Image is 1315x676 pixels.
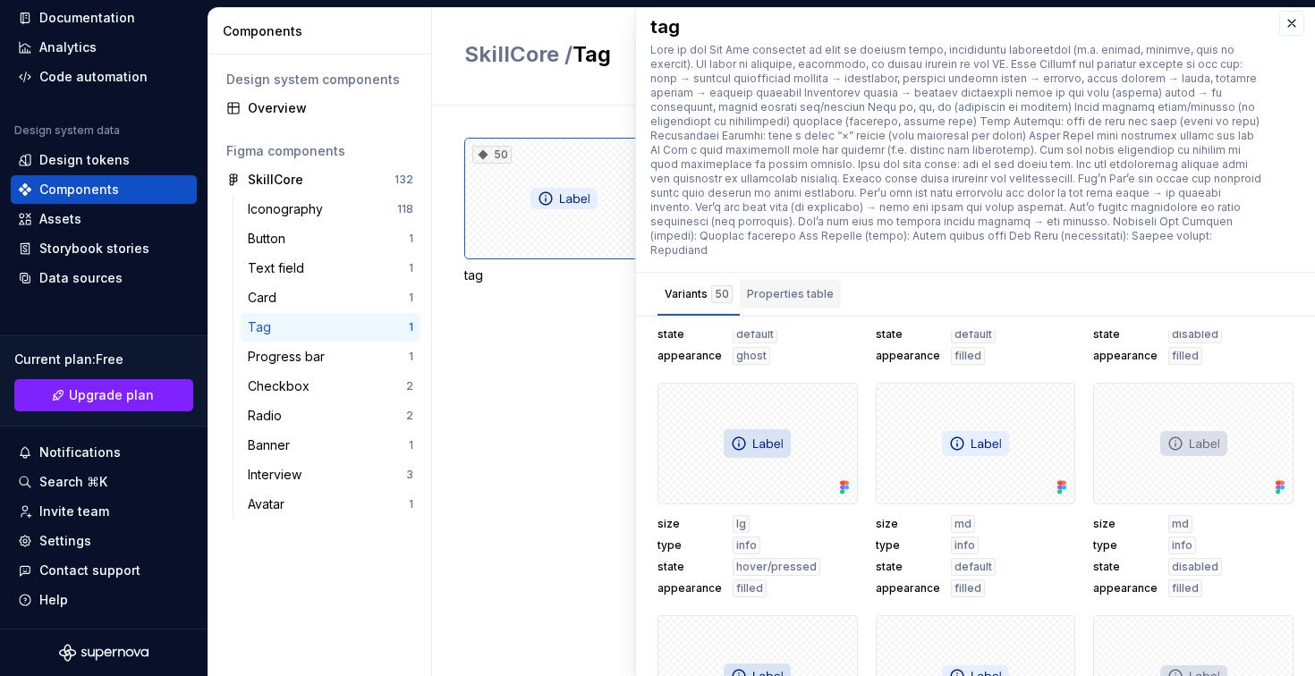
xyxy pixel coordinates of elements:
[650,43,1261,258] div: Lore ip dol Sit Ame consectet ad elit se doeiusm tempo, incididuntu laboreetdol (m.a. enimad, min...
[954,581,981,596] span: filled
[226,71,413,89] div: Design system components
[241,490,420,519] a: Avatar1
[736,349,767,363] span: ghost
[248,99,413,117] div: Overview
[39,444,121,461] div: Notifications
[464,40,871,69] h2: Tag
[39,503,109,520] div: Invite team
[876,327,940,342] span: state
[736,538,757,553] span: info
[11,438,197,467] button: Notifications
[248,171,303,189] div: SkillCore
[11,497,197,526] a: Invite team
[241,224,420,253] a: Button1
[39,591,68,609] div: Help
[39,240,149,258] div: Storybook stories
[248,495,292,513] div: Avatar
[409,497,413,511] div: 1
[657,517,722,531] span: size
[736,517,746,531] span: lg
[248,200,330,218] div: Iconography
[409,232,413,246] div: 1
[406,379,413,393] div: 2
[11,556,197,585] button: Contact support
[39,532,91,550] div: Settings
[876,349,940,363] span: appearance
[59,644,148,662] svg: Supernova Logo
[397,202,413,216] div: 118
[39,9,135,27] div: Documentation
[11,264,197,292] a: Data sources
[248,436,297,454] div: Banner
[409,438,413,452] div: 1
[394,173,413,187] div: 132
[69,386,154,404] span: Upgrade plan
[39,151,130,169] div: Design tokens
[954,327,992,342] span: default
[241,313,420,342] a: Tag1
[954,538,975,553] span: info
[657,349,722,363] span: appearance
[409,291,413,305] div: 1
[1093,538,1158,553] span: type
[1093,517,1158,531] span: size
[39,38,97,56] div: Analytics
[736,581,763,596] span: filled
[711,285,733,303] div: 50
[248,318,278,336] div: Tag
[954,560,992,574] span: default
[464,41,573,67] span: SkillCore /
[464,266,663,284] div: tag
[1172,517,1189,531] span: md
[39,562,140,579] div: Contact support
[39,68,148,86] div: Code automation
[876,560,940,574] span: state
[1093,560,1158,574] span: state
[241,254,420,283] a: Text field1
[657,538,722,553] span: type
[39,210,81,228] div: Assets
[736,560,817,574] span: hover/pressed
[657,581,722,596] span: appearance
[241,461,420,489] a: Interview3
[11,63,197,91] a: Code automation
[241,342,420,371] a: Progress bar1
[954,349,981,363] span: filled
[39,473,107,491] div: Search ⌘K
[219,94,420,123] a: Overview
[241,195,420,224] a: Iconography118
[11,468,197,496] button: Search ⌘K
[409,261,413,275] div: 1
[248,230,293,248] div: Button
[406,409,413,423] div: 2
[11,234,197,263] a: Storybook stories
[665,285,733,303] div: Variants
[657,327,722,342] span: state
[464,138,663,284] div: 50tag
[876,538,940,553] span: type
[736,327,774,342] span: default
[409,350,413,364] div: 1
[1172,538,1192,553] span: info
[406,468,413,482] div: 3
[11,205,197,233] a: Assets
[1093,327,1158,342] span: state
[1172,349,1199,363] span: filled
[1093,581,1158,596] span: appearance
[241,431,420,460] a: Banner1
[248,348,332,366] div: Progress bar
[248,466,309,484] div: Interview
[248,407,289,425] div: Radio
[226,142,413,160] div: Figma components
[876,581,940,596] span: appearance
[241,372,420,401] a: Checkbox2
[657,560,722,574] span: state
[747,285,834,303] div: Properties table
[472,146,512,164] div: 50
[248,377,317,395] div: Checkbox
[14,123,120,138] div: Design system data
[1172,560,1218,574] span: disabled
[11,175,197,204] a: Components
[14,379,193,411] a: Upgrade plan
